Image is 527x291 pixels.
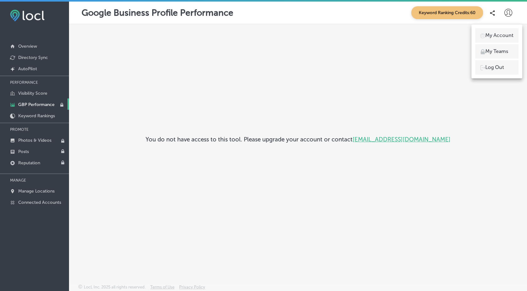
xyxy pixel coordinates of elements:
p: Manage Locations [18,188,55,194]
p: AutoPilot [18,66,37,71]
p: Log Out [485,64,504,71]
p: Visibility Score [18,91,47,96]
p: Photos & Videos [18,138,51,143]
p: Overview [18,44,37,49]
p: My Account [485,32,514,39]
p: GBP Performance [18,102,55,107]
p: My Teams [485,48,508,55]
a: My Teams [475,44,519,59]
img: fda3e92497d09a02dc62c9cd864e3231.png [10,10,45,21]
a: My Account [475,28,519,43]
a: Log Out [475,60,519,75]
p: Posts [18,149,29,154]
p: Reputation [18,160,40,166]
p: Connected Accounts [18,200,61,205]
p: Keyword Rankings [18,113,55,119]
p: Directory Sync [18,55,48,60]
